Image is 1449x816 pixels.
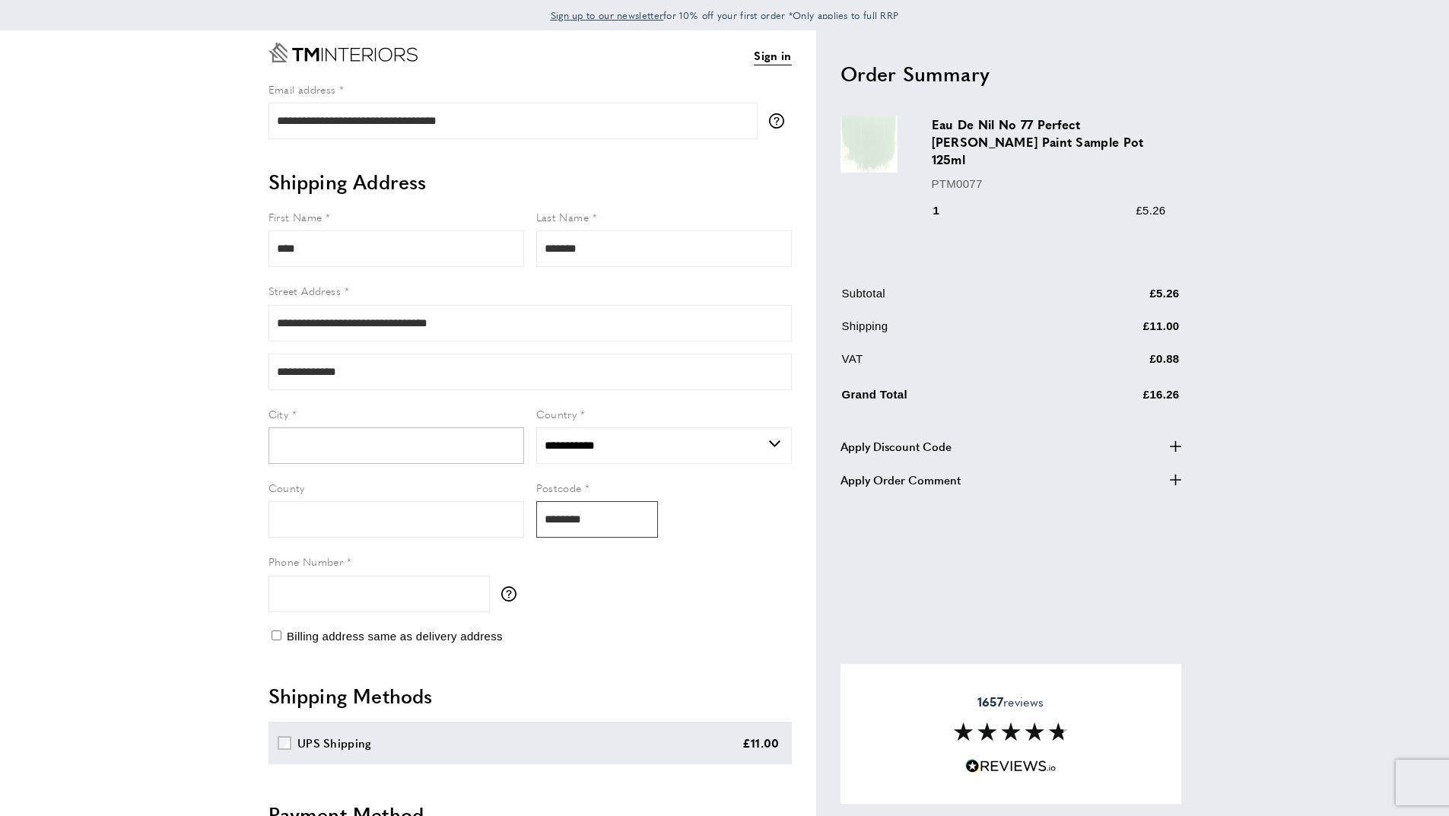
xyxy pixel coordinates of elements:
a: Go to Home page [269,43,418,62]
td: Subtotal [842,284,1059,314]
span: Apply Discount Code [840,437,952,456]
input: Billing address same as delivery address [272,630,281,640]
td: £16.26 [1060,383,1179,415]
td: £5.26 [1060,284,1179,314]
img: Reviews section [954,722,1068,741]
span: Sign up to our newsletter [551,8,664,22]
span: Phone Number [269,554,344,569]
span: Apply Order Comment [840,471,961,489]
h2: Shipping Methods [269,682,792,710]
span: Postcode [536,480,582,495]
div: 1 [932,202,961,220]
strong: 1657 [977,693,1003,710]
h2: Order Summary [840,60,1181,87]
span: Country [536,406,577,421]
a: Sign in [754,46,791,65]
span: £5.26 [1136,204,1165,217]
span: First Name [269,209,323,224]
a: Sign up to our newsletter [551,8,664,23]
span: for 10% off your first order *Only applies to full RRP [551,8,899,22]
span: Street Address [269,283,342,298]
img: Reviews.io 5 stars [965,759,1057,773]
span: County [269,480,305,495]
td: Grand Total [842,383,1059,415]
span: Billing address same as delivery address [287,630,503,643]
span: reviews [977,694,1044,710]
span: City [269,406,289,421]
p: PTM0077 [932,175,1166,193]
td: £11.00 [1060,317,1179,347]
td: £0.88 [1060,350,1179,379]
td: Shipping [842,317,1059,347]
button: More information [501,586,524,602]
h2: Shipping Address [269,168,792,195]
div: £11.00 [742,734,780,752]
h3: Eau De Nil No 77 Perfect [PERSON_NAME] Paint Sample Pot 125ml [932,116,1166,168]
span: Last Name [536,209,589,224]
img: Eau De Nil No 77 Perfect Matt Emulsion Paint Sample Pot 125ml [840,116,898,173]
button: More information [769,113,792,129]
span: Email address [269,81,336,97]
td: VAT [842,350,1059,379]
div: UPS Shipping [297,734,372,752]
